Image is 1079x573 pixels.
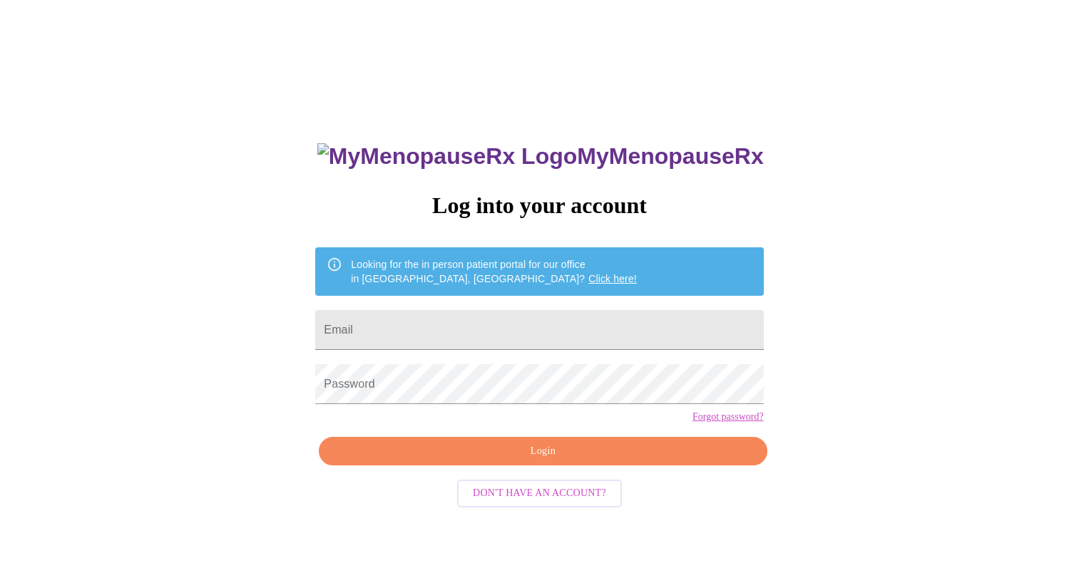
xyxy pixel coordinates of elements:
[319,437,767,466] button: Login
[317,143,577,170] img: MyMenopauseRx Logo
[588,273,637,284] a: Click here!
[317,143,764,170] h3: MyMenopauseRx
[315,192,763,219] h3: Log into your account
[457,480,622,507] button: Don't have an account?
[692,411,764,423] a: Forgot password?
[351,252,637,291] div: Looking for the in person patient portal for our office in [GEOGRAPHIC_DATA], [GEOGRAPHIC_DATA]?
[473,485,606,502] span: Don't have an account?
[454,486,625,498] a: Don't have an account?
[335,443,750,460] span: Login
